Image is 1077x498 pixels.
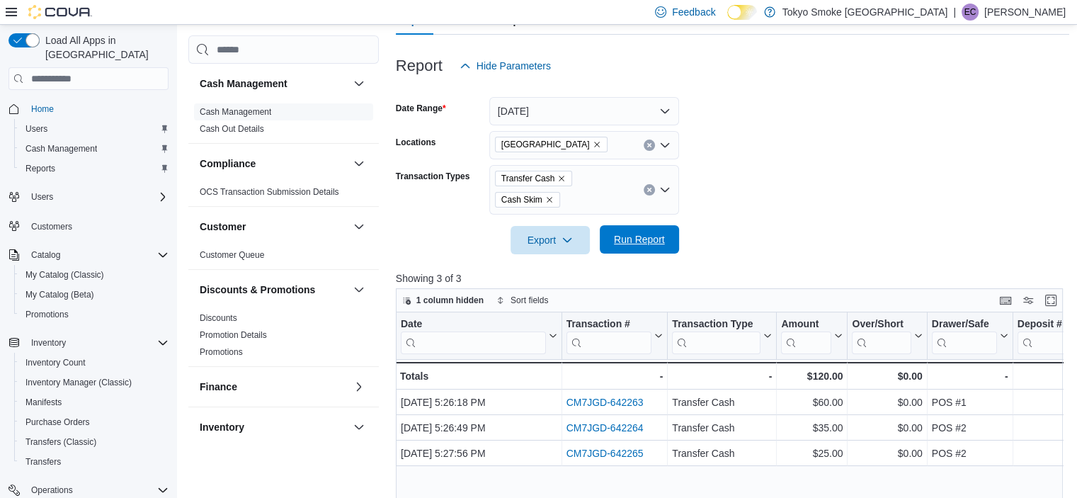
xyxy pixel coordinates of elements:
[932,318,1008,354] button: Drawer/Safe
[351,218,367,235] button: Customer
[28,5,92,19] img: Cova
[25,163,55,174] span: Reports
[20,160,169,177] span: Reports
[200,187,339,197] a: OCS Transaction Submission Details
[416,295,484,306] span: 1 column hidden
[396,137,436,148] label: Locations
[511,295,548,306] span: Sort fields
[852,318,922,354] button: Over/Short
[3,98,174,119] button: Home
[495,171,572,186] span: Transfer Cash
[200,77,287,91] h3: Cash Management
[200,420,348,434] button: Inventory
[566,448,643,459] a: CM7JGD-642265
[1017,318,1069,354] div: Deposit #
[495,137,608,152] span: Conception Bay Highway
[495,192,560,208] span: Cash Skim
[14,373,174,392] button: Inventory Manager (Classic)
[14,139,174,159] button: Cash Management
[25,309,69,320] span: Promotions
[20,120,53,137] a: Users
[351,281,367,298] button: Discounts & Promotions
[20,266,169,283] span: My Catalog (Classic)
[727,5,757,20] input: Dark Mode
[3,215,174,236] button: Customers
[351,155,367,172] button: Compliance
[600,225,679,254] button: Run Report
[200,380,237,394] h3: Finance
[20,306,169,323] span: Promotions
[672,318,760,354] div: Transaction Type
[200,249,264,261] span: Customer Queue
[25,357,86,368] span: Inventory Count
[401,419,557,436] div: [DATE] 5:26:49 PM
[20,394,67,411] a: Manifests
[20,354,91,371] a: Inventory Count
[14,432,174,452] button: Transfers (Classic)
[984,4,1066,21] p: [PERSON_NAME]
[566,318,651,354] div: Transaction # URL
[200,123,264,135] span: Cash Out Details
[20,266,110,283] a: My Catalog (Classic)
[396,103,446,114] label: Date Range
[1017,318,1069,332] div: Deposit #
[14,305,174,324] button: Promotions
[781,318,831,354] div: Amount
[3,245,174,265] button: Catalog
[672,5,715,19] span: Feedback
[852,318,911,332] div: Over/Short
[25,334,169,351] span: Inventory
[200,186,339,198] span: OCS Transaction Submission Details
[200,220,348,234] button: Customer
[727,20,728,21] span: Dark Mode
[489,97,679,125] button: [DATE]
[932,445,1008,462] div: POS #2
[200,346,243,358] span: Promotions
[672,318,760,332] div: Transaction Type
[400,368,557,385] div: Totals
[20,286,169,303] span: My Catalog (Beta)
[31,485,73,496] span: Operations
[962,4,979,21] div: Emily Crowley
[200,420,244,434] h3: Inventory
[14,353,174,373] button: Inventory Count
[25,289,94,300] span: My Catalog (Beta)
[1020,292,1037,309] button: Display options
[781,394,843,411] div: $60.00
[545,196,554,204] button: Remove Cash Skim from selection in this group
[566,318,663,354] button: Transaction #
[20,453,67,470] a: Transfers
[932,394,1008,411] div: POS #1
[200,312,237,324] span: Discounts
[20,374,137,391] a: Inventory Manager (Classic)
[14,265,174,285] button: My Catalog (Classic)
[932,419,1008,436] div: POS #2
[200,380,348,394] button: Finance
[20,434,169,451] span: Transfers (Classic)
[31,191,53,203] span: Users
[25,101,59,118] a: Home
[188,310,379,366] div: Discounts & Promotions
[20,374,169,391] span: Inventory Manager (Classic)
[852,318,911,354] div: Over/Short
[401,318,546,354] div: Date
[852,445,922,462] div: $0.00
[396,57,443,74] h3: Report
[501,193,542,207] span: Cash Skim
[964,4,976,21] span: EC
[200,106,271,118] span: Cash Management
[781,318,843,354] button: Amount
[200,313,237,323] a: Discounts
[953,4,956,21] p: |
[14,412,174,432] button: Purchase Orders
[31,337,66,349] span: Inventory
[20,453,169,470] span: Transfers
[200,157,256,171] h3: Compliance
[25,247,66,264] button: Catalog
[25,377,132,388] span: Inventory Manager (Classic)
[781,368,843,385] div: $120.00
[14,119,174,139] button: Users
[614,232,665,247] span: Run Report
[25,217,169,234] span: Customers
[644,184,655,196] button: Clear input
